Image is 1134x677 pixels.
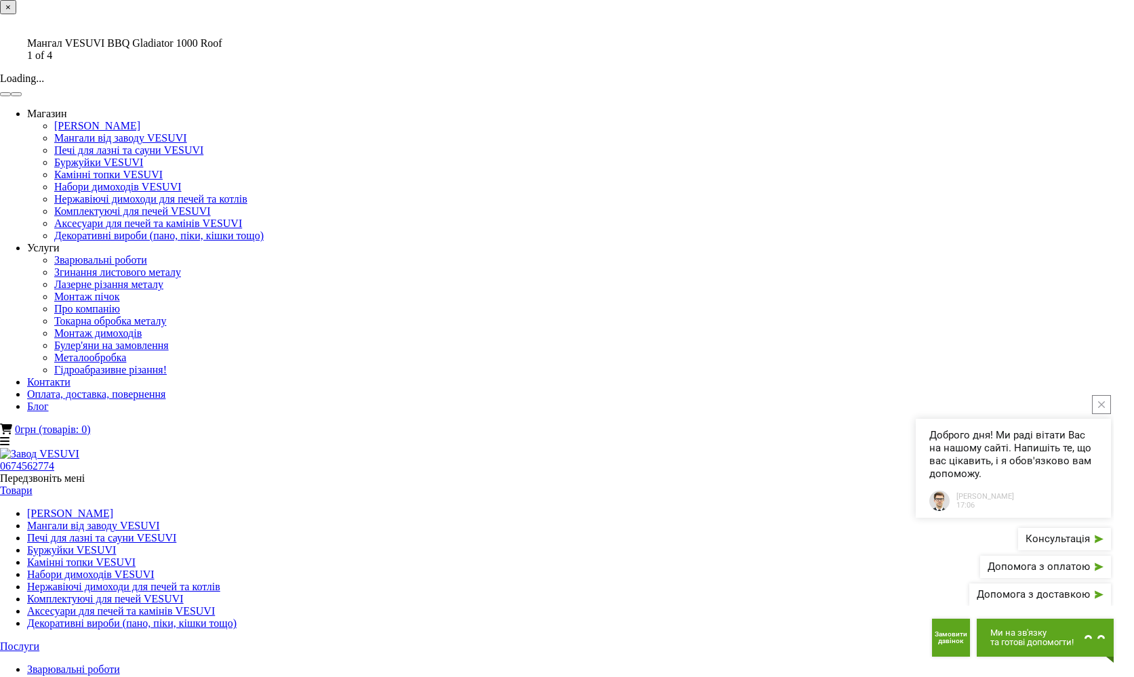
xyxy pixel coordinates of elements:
[54,304,120,316] a: Про компанію
[54,280,163,291] a: Лазерне різання металу
[27,558,136,569] a: Камінні топки VESUVI
[54,292,120,304] a: Монтаж пічок
[54,219,242,230] a: Аксесуари для печей та камінів VESUVI
[1018,528,1111,550] button: Консультація
[11,94,22,98] button: Next (Right arrow key)
[54,341,169,352] a: Булер'яни на замовлення
[27,546,116,557] a: Буржуйки VESUVI
[54,268,181,279] a: Згинання листового металу
[27,533,176,545] a: Печі для лазні та сауни VESUVI
[977,619,1114,657] button: Chat button
[54,329,142,340] a: Монтаж димоходів
[54,121,140,133] a: [PERSON_NAME]
[1026,534,1090,544] span: Консультація
[1092,395,1111,414] button: close button
[54,207,211,218] a: Комплектуючі для печей VESUVI
[27,109,1134,121] div: Магазин
[27,665,120,676] a: Зварювальні роботи
[27,509,113,520] a: [PERSON_NAME]
[977,590,1090,600] span: Допомога з доставкою
[54,146,203,157] a: Печі для лазні та сауни VESUVI
[15,425,90,436] a: 0грн (товарів: 0)
[54,134,187,145] a: Мангали від заводу VESUVI
[932,619,970,657] button: Get Call button
[956,492,1014,501] span: [PERSON_NAME]
[27,39,1107,51] div: Мангал VESUVI BBQ Gladiator 1000 Roof
[27,619,237,630] a: Декоративні вироби (пано, піки, кішки тощо)
[969,583,1111,606] button: Допомога з доставкою
[27,607,215,618] a: Аксесуари для печей та камінів VESUVI
[54,182,182,194] a: Набори димоходів VESUVI
[932,631,970,644] span: Замовити дзвінок
[54,365,167,377] a: Гідроабразивне різання!
[929,429,1097,480] span: Доброго дня! Ми раді вітати Вас на нашому сайті. Напишіть те, що вас цікавить, і я обов'язково ва...
[54,353,126,365] a: Металообробка
[990,628,1074,638] span: Ми на зв'язку
[54,316,166,328] a: Токарна обробка металу
[54,170,163,182] a: Камінні топки VESUVI
[27,377,70,389] a: Контакти
[27,521,160,533] a: Мангали від заводу VESUVI
[956,501,1014,510] span: 17:06
[980,556,1111,578] button: Допомога з оплатою
[54,231,264,243] a: Декоративні вироби (пано, піки, кішки тощо)
[54,194,247,206] a: Нержавіючі димоходи для печей та котлів
[27,570,155,581] a: Набори димоходів VESUVI
[27,390,165,401] a: Оплата, доставка, повернення
[27,25,38,36] img: F9D0843C-0E3D-4914-9388-902710BE281D%20(1)-500x500.webp
[27,243,1134,255] div: Услуги
[27,582,220,594] a: Нержавіючі димоходи для печей та котлів
[990,638,1074,647] span: та готові допомогти!
[988,562,1090,572] span: Допомога з оплатою
[54,158,143,169] a: Буржуйки VESUVI
[27,594,184,606] a: Комплектуючі для печей VESUVI
[54,255,147,267] a: Зварювальні роботи
[27,51,1107,63] div: 1 of 4
[27,402,49,413] a: Блог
